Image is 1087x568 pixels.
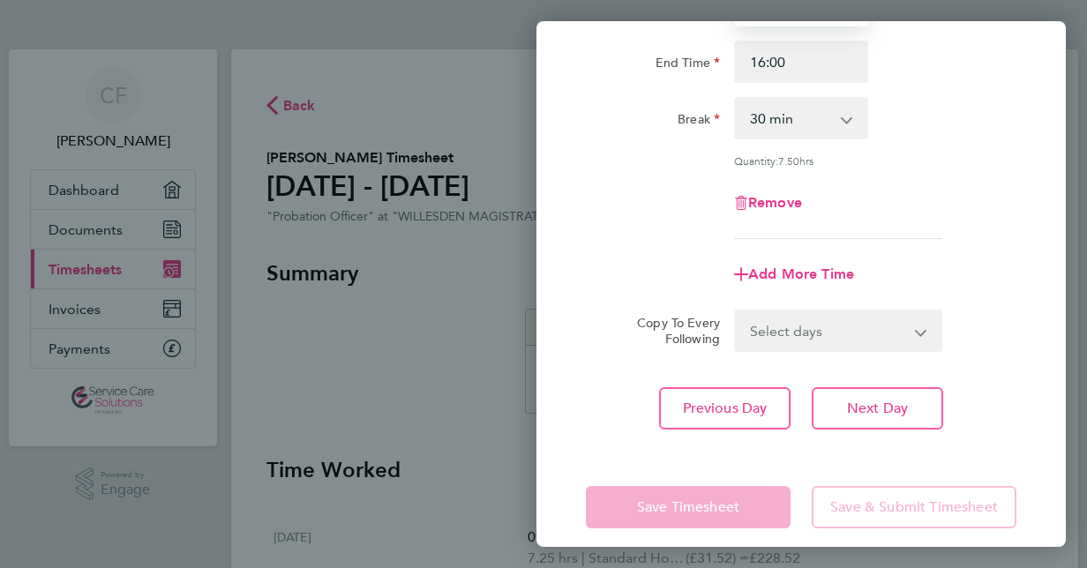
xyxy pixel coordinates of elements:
[623,315,720,347] label: Copy To Every Following
[734,267,854,281] button: Add More Time
[748,194,802,211] span: Remove
[734,153,942,168] div: Quantity: hrs
[734,196,802,210] button: Remove
[683,400,768,417] span: Previous Day
[847,400,908,417] span: Next Day
[734,41,868,83] input: E.g. 18:00
[659,387,791,430] button: Previous Day
[678,111,720,132] label: Break
[778,153,799,168] span: 7.50
[812,387,943,430] button: Next Day
[656,55,720,76] label: End Time
[748,265,854,282] span: Add More Time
